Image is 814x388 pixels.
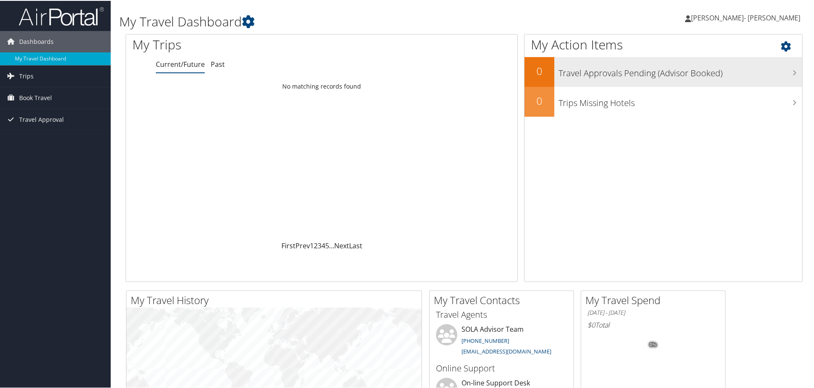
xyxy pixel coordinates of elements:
[525,93,554,107] h2: 0
[19,30,54,52] span: Dashboards
[434,292,573,307] h2: My Travel Contacts
[310,240,314,250] a: 1
[685,4,809,30] a: [PERSON_NAME]- [PERSON_NAME]
[525,86,802,116] a: 0Trips Missing Hotels
[131,292,421,307] h2: My Travel History
[321,240,325,250] a: 4
[650,342,656,347] tspan: 0%
[436,362,567,374] h3: Online Support
[325,240,329,250] a: 5
[334,240,349,250] a: Next
[691,12,800,22] span: [PERSON_NAME]- [PERSON_NAME]
[329,240,334,250] span: …
[119,12,579,30] h1: My Travel Dashboard
[318,240,321,250] a: 3
[19,86,52,108] span: Book Travel
[432,323,571,358] li: SOLA Advisor Team
[559,62,802,78] h3: Travel Approvals Pending (Advisor Booked)
[588,319,595,329] span: $0
[281,240,295,250] a: First
[436,308,567,320] h3: Travel Agents
[588,308,719,316] h6: [DATE] - [DATE]
[461,336,509,344] a: [PHONE_NUMBER]
[132,35,348,53] h1: My Trips
[19,108,64,129] span: Travel Approval
[559,92,802,108] h3: Trips Missing Hotels
[525,56,802,86] a: 0Travel Approvals Pending (Advisor Booked)
[525,63,554,78] h2: 0
[314,240,318,250] a: 2
[19,6,104,26] img: airportal-logo.png
[585,292,725,307] h2: My Travel Spend
[295,240,310,250] a: Prev
[156,59,205,68] a: Current/Future
[19,65,34,86] span: Trips
[349,240,362,250] a: Last
[211,59,225,68] a: Past
[461,347,551,354] a: [EMAIL_ADDRESS][DOMAIN_NAME]
[525,35,802,53] h1: My Action Items
[126,78,517,93] td: No matching records found
[588,319,719,329] h6: Total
